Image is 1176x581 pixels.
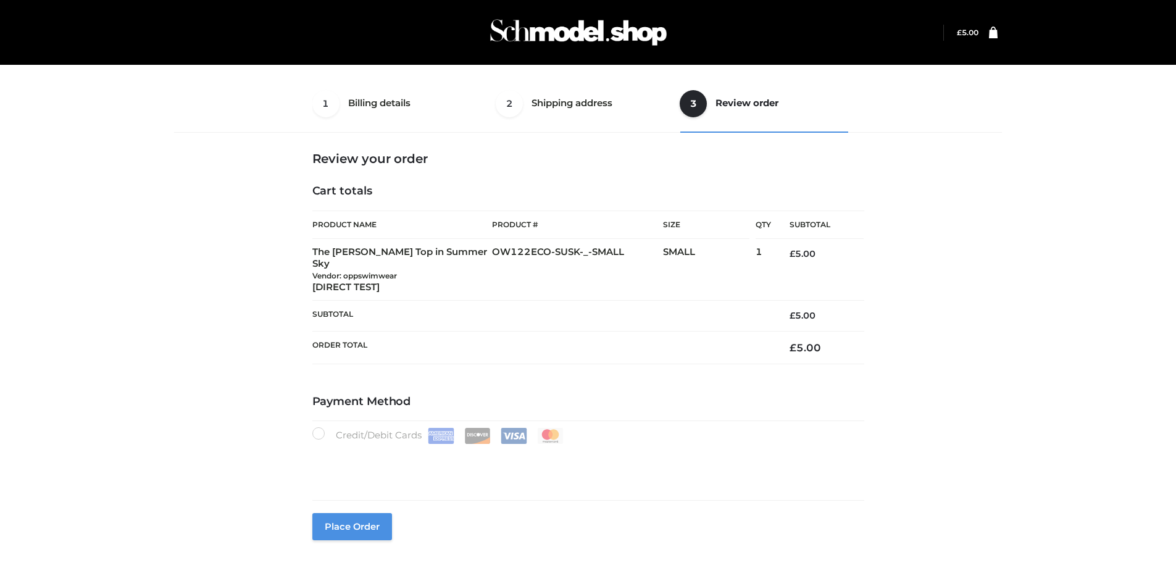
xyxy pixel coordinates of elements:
span: £ [790,310,795,321]
bdi: 5.00 [790,248,815,259]
span: £ [790,248,795,259]
label: Credit/Debit Cards [312,427,565,444]
bdi: 5.00 [957,28,978,37]
td: OW122ECO-SUSK-_-SMALL [492,239,663,301]
img: Schmodel Admin 964 [486,8,671,57]
button: Place order [312,513,392,540]
th: Subtotal [771,211,864,239]
td: The [PERSON_NAME] Top in Summer Sky [DIRECT TEST] [312,239,493,301]
th: Product # [492,211,663,239]
td: 1 [756,239,771,301]
h4: Payment Method [312,395,864,409]
img: Discover [464,428,491,444]
th: Qty [756,211,771,239]
img: Visa [501,428,527,444]
h3: Review your order [312,151,864,166]
h4: Cart totals [312,185,864,198]
bdi: 5.00 [790,341,821,354]
th: Subtotal [312,301,772,331]
th: Product Name [312,211,493,239]
th: Order Total [312,331,772,364]
span: £ [790,341,796,354]
small: Vendor: oppswimwear [312,271,397,280]
bdi: 5.00 [790,310,815,321]
td: SMALL [663,239,756,301]
iframe: Secure payment input frame [310,441,862,487]
img: Mastercard [537,428,564,444]
img: Amex [428,428,454,444]
span: £ [957,28,962,37]
th: Size [663,211,749,239]
a: £5.00 [957,28,978,37]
